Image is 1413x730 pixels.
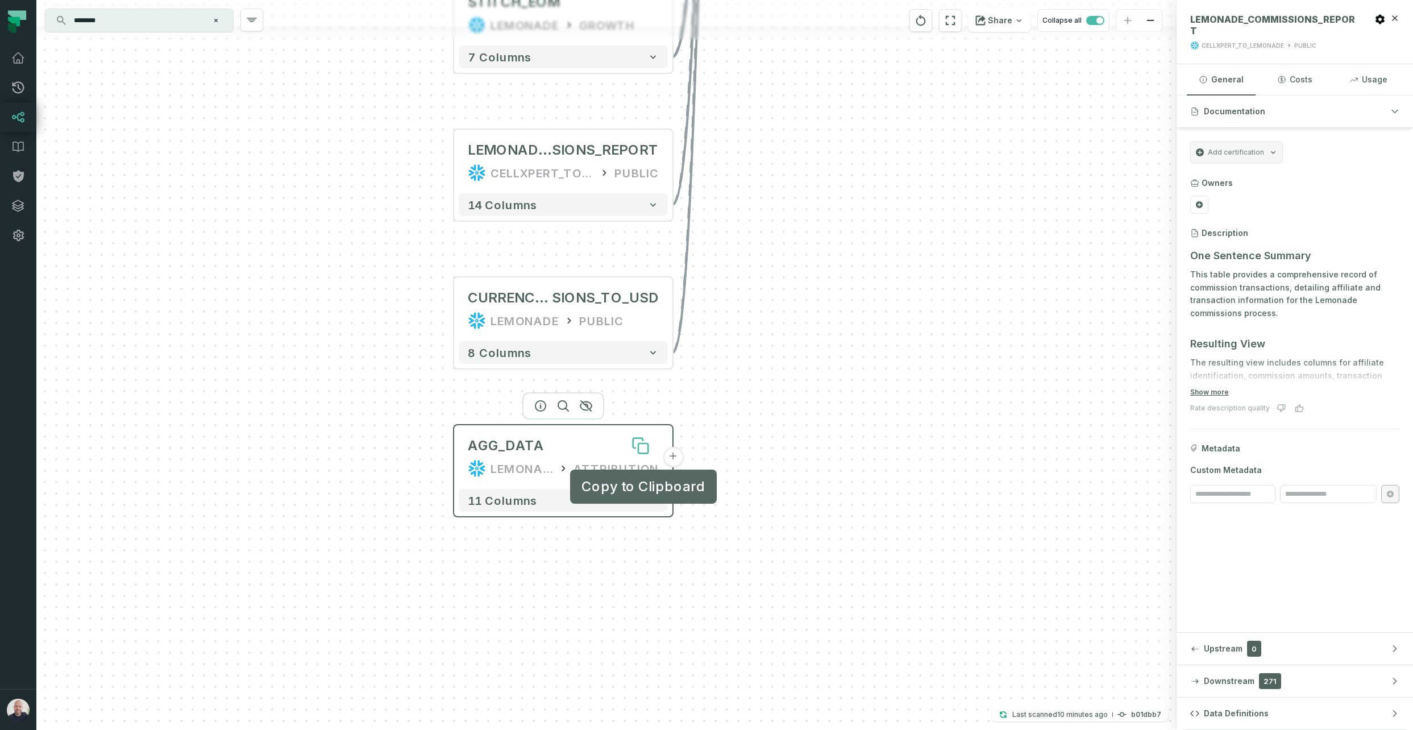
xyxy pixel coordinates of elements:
span: LEMONADE_COMMIS [468,141,552,159]
span: LEMONADE_COMMISSIONS_REPORT [1190,14,1358,36]
span: SIONS_REPORT [552,141,659,159]
button: + [663,447,683,467]
span: Upstream [1204,643,1242,654]
p: Last scanned [1012,709,1108,720]
relative-time: Sep 10, 2025, 3:02 PM GMT+3 [1057,710,1108,719]
span: 14 columns [468,198,537,211]
span: Add certification [1208,148,1264,157]
span: Custom Metadata [1190,464,1399,476]
button: Clear search query [210,15,222,26]
p: This table provides a comprehensive record of commission transactions, detailing affiliate and tr... [1190,268,1399,320]
h3: Owners [1202,177,1233,189]
span: Downstream [1204,675,1254,687]
div: PUBLIC [579,312,624,330]
button: Show more [1190,388,1229,397]
span: 8 columns [468,346,531,359]
div: Copy to Clipboard [570,470,717,504]
button: Upstream0 [1177,633,1413,665]
div: CURRENCY_CONVERSIONS_TO_USD [468,289,659,307]
h3: Resulting View [1190,336,1399,352]
div: Rate description quality [1190,404,1270,413]
button: General [1187,64,1256,95]
div: AGG_DATA [468,437,544,455]
button: Add certification [1190,141,1283,164]
span: 0 [1247,641,1261,657]
div: PUBLIC [1294,42,1316,50]
span: Metadata [1202,443,1240,454]
button: Collapse all [1037,9,1109,32]
div: CELLXPERT_TO_LEMONADE [1202,42,1284,50]
span: Data Definitions [1204,708,1269,719]
button: Downstream271 [1177,665,1413,697]
h4: b01dbb7 [1131,711,1161,718]
span: CURRENCY_CONVER [468,289,552,307]
span: SIONS_TO_USD [552,289,659,307]
button: Costs [1260,64,1329,95]
span: 7 columns [468,50,531,64]
button: Usage [1334,64,1403,95]
span: Documentation [1204,106,1265,117]
button: Last scanned[DATE] 3:02:50 PMb01dbb7 [992,708,1168,721]
div: ATTRIBUTION [573,459,659,478]
span: 11 columns [468,493,537,507]
p: The resulting view includes columns for affiliate identification, commission amounts, transaction... [1190,356,1399,447]
button: Share [969,9,1030,32]
div: CELLXPERT_TO_LEMONADE [491,164,594,182]
div: LEMONADE [491,459,553,478]
button: zoom out [1139,10,1162,32]
h3: One Sentence Summary [1190,248,1399,264]
button: Documentation [1177,96,1413,127]
img: avatar of Daniel Ochoa Bimblich [7,699,30,721]
h3: Description [1202,227,1248,239]
span: 271 [1259,673,1281,689]
div: LEMONADE_COMMISSIONS_REPORT [468,141,659,159]
button: Data Definitions [1177,698,1413,729]
div: LEMONADE [491,312,559,330]
div: PUBLIC [614,164,659,182]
